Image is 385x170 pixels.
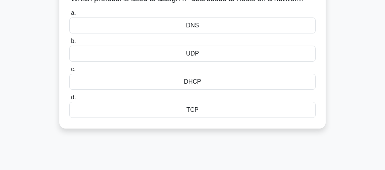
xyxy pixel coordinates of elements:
[71,66,75,72] span: c.
[71,94,76,100] span: d.
[69,17,316,33] div: DNS
[71,10,76,16] span: a.
[71,38,76,44] span: b.
[69,74,316,90] div: DHCP
[69,46,316,62] div: UDP
[69,102,316,118] div: TCP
